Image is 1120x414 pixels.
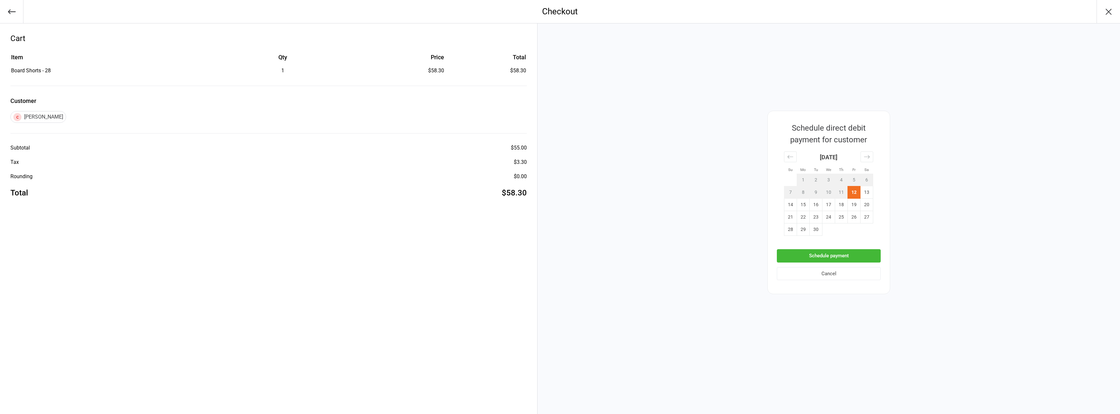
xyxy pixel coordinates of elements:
th: Total [447,53,526,66]
td: Tuesday, September 16, 2025 [810,199,822,211]
button: Schedule payment [777,249,881,263]
td: Monday, September 29, 2025 [797,223,810,236]
div: Rounding [10,173,33,180]
div: $0.00 [514,173,527,180]
div: $55.00 [511,144,527,152]
td: Saturday, September 13, 2025 [861,186,873,199]
td: Wednesday, September 17, 2025 [822,199,835,211]
div: Tax [10,158,19,166]
td: Monday, September 22, 2025 [797,211,810,223]
td: Sunday, September 21, 2025 [784,211,797,223]
td: Not available. Monday, September 8, 2025 [797,186,810,199]
th: Item [11,53,209,66]
td: Sunday, September 28, 2025 [784,223,797,236]
td: Selected. Friday, September 12, 2025 [848,186,861,199]
td: Wednesday, September 24, 2025 [822,211,835,223]
small: We [826,167,831,172]
span: Board Shorts - 28 [11,67,51,74]
td: Not available. Tuesday, September 2, 2025 [810,174,822,186]
div: $3.30 [514,158,527,166]
td: Saturday, September 20, 2025 [861,199,873,211]
button: Cancel [777,267,881,280]
div: Move forward to switch to the next month. [861,151,873,162]
div: Schedule direct debit payment for customer [777,122,880,146]
th: Qty [210,53,356,66]
label: Customer [10,96,527,105]
td: Saturday, September 27, 2025 [861,211,873,223]
td: Not available. Tuesday, September 9, 2025 [810,186,822,199]
td: Not available. Wednesday, September 10, 2025 [822,186,835,199]
div: 1 [210,67,356,75]
div: $58.30 [357,67,444,75]
td: $58.30 [447,67,526,75]
td: Tuesday, September 23, 2025 [810,211,822,223]
small: Sa [864,167,869,172]
strong: [DATE] [820,154,837,161]
small: Mo [800,167,806,172]
td: Not available. Saturday, September 6, 2025 [861,174,873,186]
div: [PERSON_NAME] [10,111,66,123]
div: Price [357,53,444,62]
div: Subtotal [10,144,30,152]
td: Sunday, September 14, 2025 [784,199,797,211]
td: Thursday, September 25, 2025 [835,211,848,223]
td: Not available. Monday, September 1, 2025 [797,174,810,186]
td: Not available. Thursday, September 11, 2025 [835,186,848,199]
div: Calendar [777,146,880,243]
td: Friday, September 19, 2025 [848,199,861,211]
div: Total [10,187,28,199]
td: Not available. Wednesday, September 3, 2025 [822,174,835,186]
small: Su [788,167,792,172]
td: Monday, September 15, 2025 [797,199,810,211]
div: $58.30 [502,187,527,199]
td: Thursday, September 18, 2025 [835,199,848,211]
small: Fr [852,167,856,172]
div: Cart [10,33,527,44]
td: Not available. Sunday, September 7, 2025 [784,186,797,199]
small: Th [839,167,843,172]
div: Move backward to switch to the previous month. [784,151,797,162]
td: Friday, September 26, 2025 [848,211,861,223]
td: Tuesday, September 30, 2025 [810,223,822,236]
small: Tu [814,167,818,172]
td: Not available. Thursday, September 4, 2025 [835,174,848,186]
td: Not available. Friday, September 5, 2025 [848,174,861,186]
